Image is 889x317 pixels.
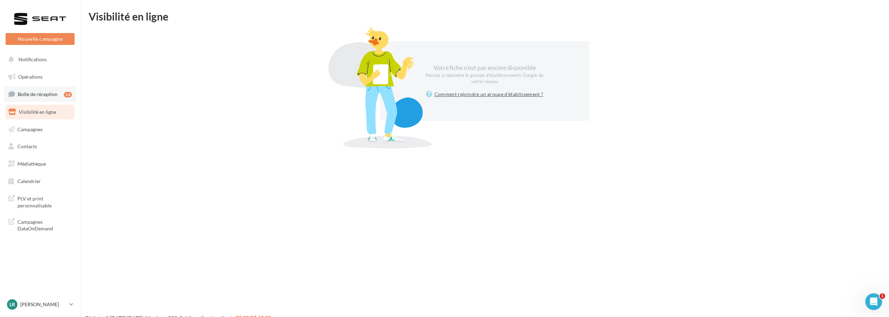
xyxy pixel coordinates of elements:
[4,139,76,154] a: Contacts
[18,74,43,80] span: Opérations
[4,214,76,235] a: Campagnes DataOnDemand
[6,33,75,45] button: Nouvelle campagne
[880,293,885,299] span: 1
[4,157,76,171] a: Médiathèque
[4,174,76,189] a: Calendrier
[4,52,73,67] button: Notifications
[4,105,76,119] a: Visibilité en ligne
[4,122,76,137] a: Campagnes
[20,301,67,308] p: [PERSON_NAME]
[4,87,76,102] a: Boîte de réception14
[17,126,43,132] span: Campagnes
[425,63,545,85] div: Votre fiche n'est pas encore disponible
[6,298,75,311] a: LR [PERSON_NAME]
[4,191,76,212] a: PLV et print personnalisable
[426,90,544,98] a: Comment rejoindre un groupe d'établissement ?
[865,293,882,310] iframe: Intercom live chat
[17,178,41,184] span: Calendrier
[19,109,56,115] span: Visibilité en ligne
[89,11,881,22] div: Visibilité en ligne
[17,217,72,232] span: Campagnes DataOnDemand
[9,301,15,308] span: LR
[4,70,76,84] a: Opérations
[17,143,37,149] span: Contacts
[64,92,72,97] div: 14
[18,91,58,97] span: Boîte de réception
[425,72,545,85] div: Pensez à rejoindre le groupe d'établissements Google de votre réseau
[17,194,72,209] span: PLV et print personnalisable
[18,56,47,62] span: Notifications
[17,161,46,167] span: Médiathèque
